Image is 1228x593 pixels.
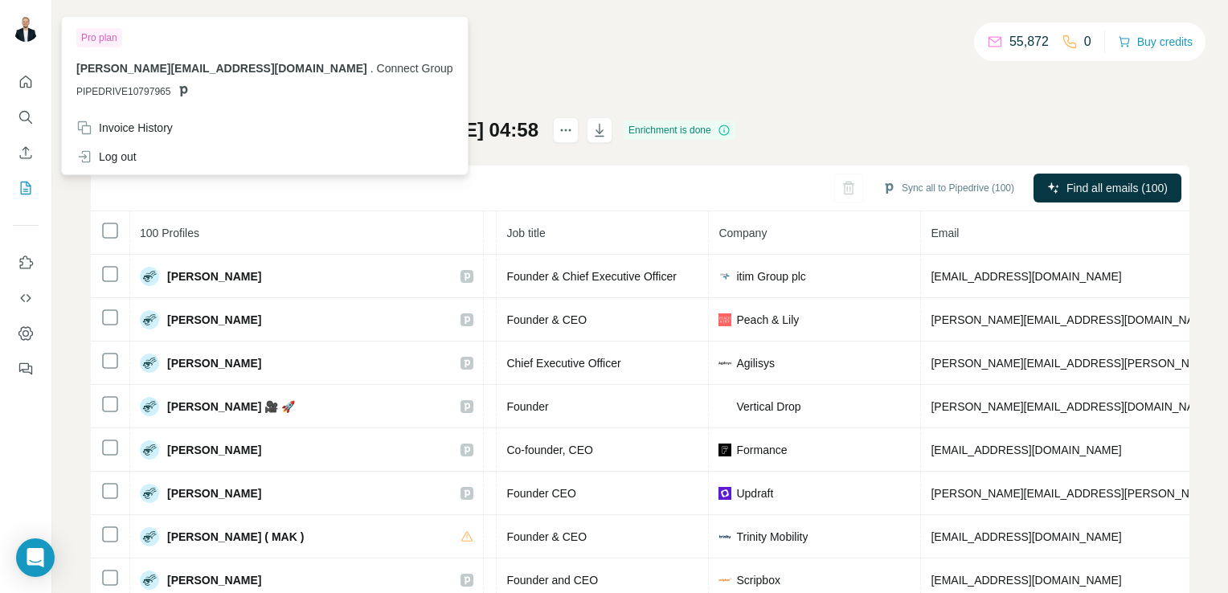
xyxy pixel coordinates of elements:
[736,572,780,588] span: Scripbox
[140,267,159,286] img: Avatar
[167,268,261,284] span: [PERSON_NAME]
[931,313,1214,326] span: [PERSON_NAME][EMAIL_ADDRESS][DOMAIN_NAME]
[167,529,304,545] span: [PERSON_NAME] ( MAK )
[736,312,799,328] span: Peach & Lily
[76,28,122,47] div: Pro plan
[140,227,199,239] span: 100 Profiles
[506,357,620,370] span: Chief Executive Officer
[718,487,731,500] img: company-logo
[506,313,587,326] span: Founder & CEO
[506,400,548,413] span: Founder
[140,440,159,460] img: Avatar
[736,442,787,458] span: Formance
[167,399,295,415] span: [PERSON_NAME] 🎥 🚀
[718,313,731,326] img: company-logo
[167,572,261,588] span: [PERSON_NAME]
[553,117,579,143] button: actions
[140,527,159,546] img: Avatar
[140,354,159,373] img: Avatar
[13,16,39,42] img: Avatar
[931,227,959,239] span: Email
[931,574,1121,587] span: [EMAIL_ADDRESS][DOMAIN_NAME]
[718,530,731,543] img: company-logo
[167,485,261,501] span: [PERSON_NAME]
[931,530,1121,543] span: [EMAIL_ADDRESS][DOMAIN_NAME]
[76,84,170,99] span: PIPEDRIVE10797965
[931,270,1121,283] span: [EMAIL_ADDRESS][DOMAIN_NAME]
[167,312,261,328] span: [PERSON_NAME]
[140,310,159,329] img: Avatar
[506,444,592,456] span: Co-founder, CEO
[506,270,676,283] span: Founder & Chief Executive Officer
[167,355,261,371] span: [PERSON_NAME]
[624,121,735,140] div: Enrichment is done
[13,319,39,348] button: Dashboard
[167,442,261,458] span: [PERSON_NAME]
[140,571,159,590] img: Avatar
[76,62,367,75] span: [PERSON_NAME][EMAIL_ADDRESS][DOMAIN_NAME]
[736,355,774,371] span: Agilisys
[1034,174,1181,202] button: Find all emails (100)
[506,574,598,587] span: Founder and CEO
[16,538,55,577] div: Open Intercom Messenger
[1066,180,1168,196] span: Find all emails (100)
[13,67,39,96] button: Quick start
[13,138,39,167] button: Enrich CSV
[13,354,39,383] button: Feedback
[736,268,805,284] span: itim Group plc
[718,444,731,456] img: company-logo
[736,485,773,501] span: Updraft
[506,487,575,500] span: Founder CEO
[718,574,731,587] img: company-logo
[76,149,137,165] div: Log out
[931,444,1121,456] span: [EMAIL_ADDRESS][DOMAIN_NAME]
[140,397,159,416] img: Avatar
[718,399,731,412] img: company-logo
[506,530,587,543] span: Founder & CEO
[931,400,1214,413] span: [PERSON_NAME][EMAIL_ADDRESS][DOMAIN_NAME]
[1084,32,1091,51] p: 0
[13,248,39,277] button: Use Surfe on LinkedIn
[506,227,545,239] span: Job title
[1009,32,1049,51] p: 55,872
[718,270,731,283] img: company-logo
[13,103,39,132] button: Search
[736,399,800,415] span: Vertical Drop
[718,357,731,370] img: company-logo
[370,62,374,75] span: .
[871,176,1025,200] button: Sync all to Pipedrive (100)
[140,484,159,503] img: Avatar
[1118,31,1193,53] button: Buy credits
[377,62,453,75] span: Connect Group
[13,174,39,202] button: My lists
[718,227,767,239] span: Company
[736,529,808,545] span: Trinity Mobility
[13,284,39,313] button: Use Surfe API
[76,120,173,136] div: Invoice History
